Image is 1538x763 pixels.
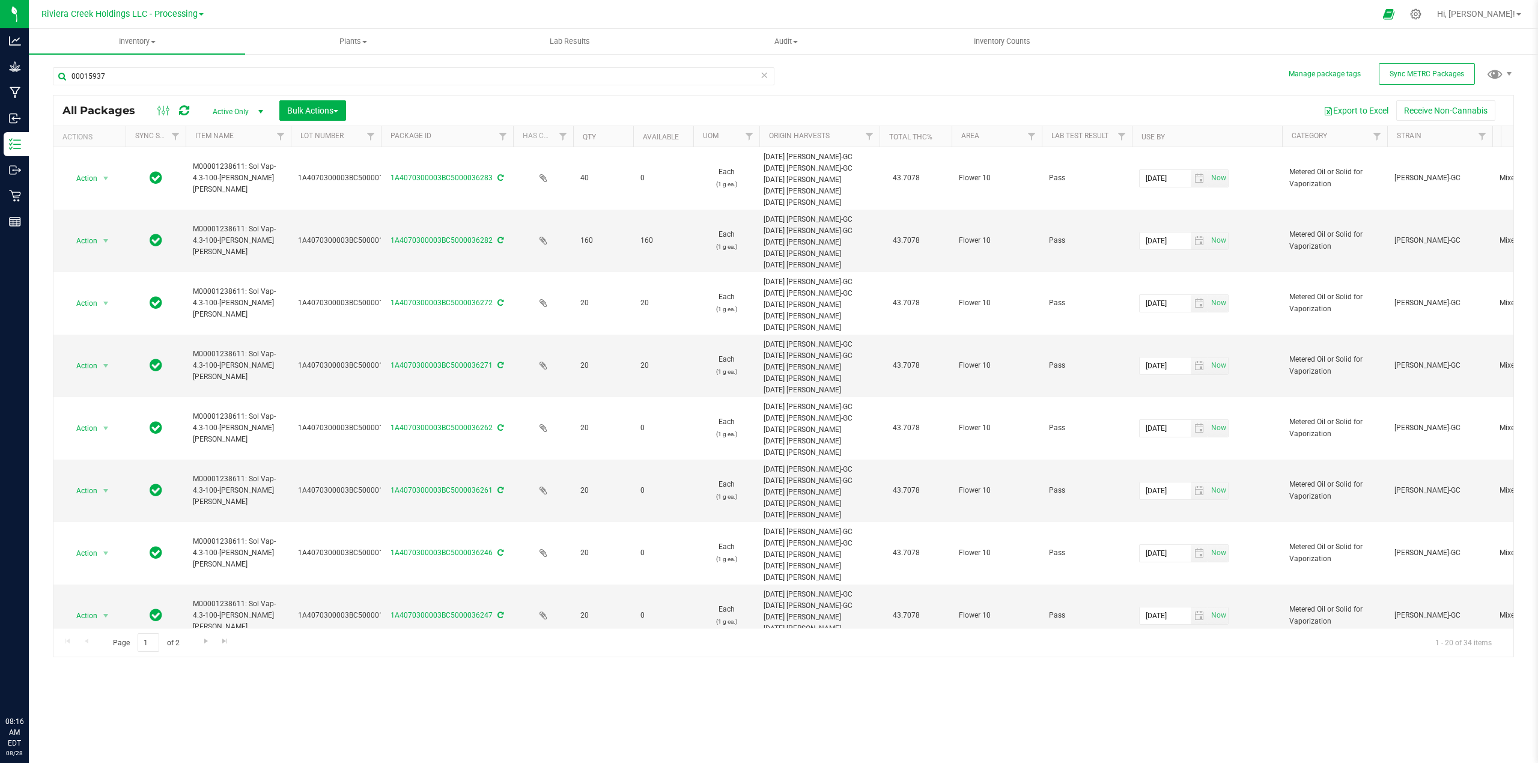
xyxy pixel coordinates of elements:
a: Package ID [391,132,431,140]
span: select [1191,482,1208,499]
span: In Sync [150,357,162,374]
span: select [99,607,114,624]
span: select [99,545,114,562]
span: select [1191,420,1208,437]
a: Sync Status [135,132,181,140]
div: [DATE] [PERSON_NAME]-GC [764,600,876,612]
span: Metered Oil or Solid for Vaporization [1289,479,1380,502]
a: Go to the next page [197,633,214,649]
span: [PERSON_NAME]-GC [1394,297,1485,309]
iframe: Resource center [12,667,48,703]
span: Sync from Compliance System [496,299,503,307]
span: 0 [640,547,686,559]
span: Metered Oil or Solid for Vaporization [1289,166,1380,189]
a: Inventory Counts [894,29,1110,54]
span: select [1191,357,1208,374]
span: Clear [760,67,768,83]
a: Filter [493,126,513,147]
span: Pass [1049,297,1125,309]
span: Action [65,357,98,374]
span: 20 [580,547,626,559]
span: 43.7078 [887,544,926,562]
span: Sync from Compliance System [496,549,503,557]
span: 43.7078 [887,482,926,499]
span: 1A4070300003BC5000015937 [298,610,400,621]
span: M00001238611: Sol Vap-4.3-100-[PERSON_NAME] [PERSON_NAME] [193,348,284,383]
inline-svg: Analytics [9,35,21,47]
span: In Sync [150,232,162,249]
div: [DATE] [PERSON_NAME] [764,322,876,333]
span: Flower 10 [959,422,1035,434]
span: select [1208,607,1228,624]
span: 43.7078 [887,232,926,249]
span: Set Current date [1208,357,1229,374]
span: 160 [580,235,626,246]
input: Search Package ID, Item Name, SKU, Lot or Part Number... [53,67,774,85]
span: Set Current date [1208,607,1229,624]
div: [DATE] [PERSON_NAME]-GC [764,464,876,475]
span: Each [701,291,752,314]
inline-svg: Inbound [9,112,21,124]
div: [DATE] [PERSON_NAME] [764,509,876,521]
div: [DATE] [PERSON_NAME] [764,385,876,396]
a: Category [1292,132,1327,140]
a: Go to the last page [216,633,234,649]
span: Sync from Compliance System [496,174,503,182]
span: Each [701,416,752,439]
a: Plants [245,29,461,54]
p: (1 g ea.) [701,303,752,315]
span: 43.7078 [887,169,926,187]
div: [DATE] [PERSON_NAME]-GC [764,413,876,424]
span: Flower 10 [959,235,1035,246]
span: Set Current date [1208,544,1229,562]
div: [DATE] [PERSON_NAME] [764,447,876,458]
span: Metered Oil or Solid for Vaporization [1289,541,1380,564]
a: Area [961,132,979,140]
span: In Sync [150,544,162,561]
span: [PERSON_NAME]-GC [1394,422,1485,434]
inline-svg: Inventory [9,138,21,150]
span: Action [65,295,98,312]
span: 0 [640,172,686,184]
span: Metered Oil or Solid for Vaporization [1289,291,1380,314]
div: [DATE] [PERSON_NAME] [764,299,876,311]
a: Lab Test Result [1051,132,1108,140]
span: Sync from Compliance System [496,424,503,432]
span: 20 [580,485,626,496]
span: In Sync [150,482,162,499]
div: [DATE] [PERSON_NAME] [764,186,876,197]
div: Manage settings [1408,8,1423,20]
span: 43.7078 [887,294,926,312]
span: M00001238611: Sol Vap-4.3-100-[PERSON_NAME] [PERSON_NAME] [193,286,284,321]
span: select [1208,233,1228,249]
div: [DATE] [PERSON_NAME] [764,424,876,436]
span: In Sync [150,419,162,436]
div: [DATE] [PERSON_NAME] [764,572,876,583]
span: Pass [1049,422,1125,434]
span: Open Ecommerce Menu [1375,2,1402,26]
span: [PERSON_NAME]-GC [1394,485,1485,496]
span: Flower 10 [959,485,1035,496]
a: 1A4070300003BC5000036283 [391,174,493,182]
span: Action [65,170,98,187]
div: [DATE] [PERSON_NAME] [764,373,876,385]
inline-svg: Manufacturing [9,87,21,99]
span: 20 [640,297,686,309]
p: (1 g ea.) [701,616,752,627]
span: Flower 10 [959,297,1035,309]
button: Export to Excel [1316,100,1396,121]
div: [DATE] [PERSON_NAME]-GC [764,401,876,413]
span: M00001238611: Sol Vap-4.3-100-[PERSON_NAME] [PERSON_NAME] [193,411,284,446]
div: [DATE] [PERSON_NAME]-GC [764,288,876,299]
div: [DATE] [PERSON_NAME]-GC [764,339,876,350]
span: 40 [580,172,626,184]
a: Filter [1367,126,1387,147]
span: select [99,357,114,374]
div: [DATE] [PERSON_NAME]-GC [764,538,876,549]
span: select [1208,482,1228,499]
span: select [1191,607,1208,624]
inline-svg: Outbound [9,164,21,176]
a: Filter [553,126,573,147]
a: 1A4070300003BC5000036272 [391,299,493,307]
span: 1A4070300003BC5000015937 [298,172,400,184]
